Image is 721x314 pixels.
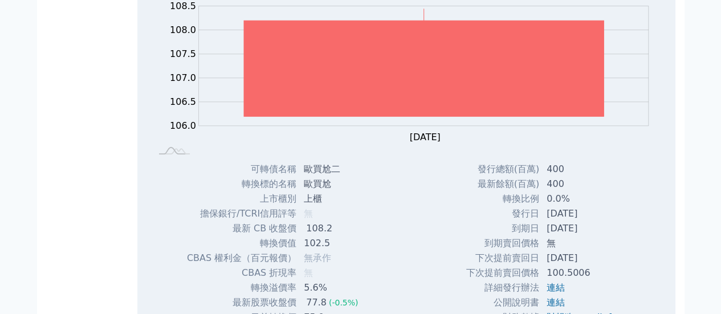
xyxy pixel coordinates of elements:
[547,297,565,308] a: 連結
[164,1,665,142] g: Chart
[540,221,626,236] td: [DATE]
[186,206,297,221] td: 擔保銀行/TCRI信用評等
[304,252,331,263] span: 無承作
[304,208,313,219] span: 無
[466,162,540,177] td: 發行總額(百萬)
[540,251,626,266] td: [DATE]
[170,48,196,59] tspan: 107.5
[466,191,540,206] td: 轉換比例
[186,177,297,191] td: 轉換標的名稱
[186,280,297,295] td: 轉換溢價率
[186,236,297,251] td: 轉換價值
[466,236,540,251] td: 到期賣回價格
[540,236,626,251] td: 無
[186,266,297,280] td: CBAS 折現率
[664,259,721,314] iframe: Chat Widget
[304,222,335,235] div: 108.2
[329,298,359,307] span: (-0.5%)
[547,282,565,293] a: 連結
[540,206,626,221] td: [DATE]
[186,191,297,206] td: 上市櫃別
[297,191,367,206] td: 上櫃
[304,296,329,309] div: 77.8
[186,221,297,236] td: 最新 CB 收盤價
[170,1,196,11] tspan: 108.5
[466,251,540,266] td: 下次提前賣回日
[466,221,540,236] td: 到期日
[170,25,196,35] tspan: 108.0
[297,162,367,177] td: 歐買尬二
[466,206,540,221] td: 發行日
[304,267,313,278] span: 無
[540,177,626,191] td: 400
[540,191,626,206] td: 0.0%
[170,96,196,107] tspan: 106.5
[297,236,367,251] td: 102.5
[664,259,721,314] div: 聊天小工具
[186,251,297,266] td: CBAS 權利金（百元報價）
[297,177,367,191] td: 歐買尬
[540,162,626,177] td: 400
[186,295,297,310] td: 最新股票收盤價
[466,177,540,191] td: 最新餘額(百萬)
[466,295,540,310] td: 公開說明書
[186,162,297,177] td: 可轉債名稱
[244,9,604,117] g: Series
[466,266,540,280] td: 下次提前賣回價格
[297,280,367,295] td: 5.6%
[466,280,540,295] td: 詳細發行辦法
[170,72,196,83] tspan: 107.0
[409,132,440,142] tspan: [DATE]
[170,120,196,131] tspan: 106.0
[540,266,626,280] td: 100.5006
